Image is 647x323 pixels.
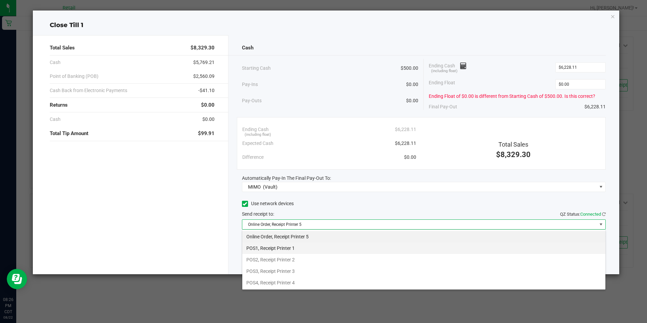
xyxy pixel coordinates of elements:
span: Cash [50,59,61,66]
li: POS4, Receipt Printer 4 [242,277,605,288]
span: Connected [580,212,601,217]
span: Cash Back from Electronic Payments [50,87,127,94]
div: Ending Float of $0.00 is different from Starting Cash of $500.00. Is this correct? [429,93,605,100]
iframe: Resource center [7,269,27,289]
span: $500.00 [401,65,418,72]
span: $0.00 [202,116,215,123]
span: Point of Banking (POB) [50,73,98,80]
label: Use network devices [242,200,294,207]
span: Difference [242,154,264,161]
span: $0.00 [201,101,215,109]
span: Expected Cash [242,140,273,147]
span: $6,228.11 [584,103,606,110]
span: Starting Cash [242,65,271,72]
span: Cash [50,116,61,123]
li: POS3, Receipt Printer 3 [242,265,605,277]
span: Pay-Outs [242,97,262,104]
span: $2,560.09 [193,73,215,80]
span: (including float) [431,68,458,74]
div: Returns [50,98,214,112]
li: POS1, Receipt Printer 1 [242,242,605,254]
span: Send receipt to: [242,211,274,217]
span: Final Pay-Out [429,103,457,110]
span: $0.00 [404,154,416,161]
span: Ending Cash [242,126,269,133]
span: $6,228.11 [395,140,416,147]
li: Online Order, Receipt Printer 5 [242,231,605,242]
span: $8,329.30 [191,44,215,52]
span: $5,769.21 [193,59,215,66]
span: $99.91 [198,130,215,137]
span: $0.00 [406,81,418,88]
span: $6,228.11 [395,126,416,133]
span: (including float) [245,132,271,138]
div: Close Till 1 [33,21,619,30]
span: Cash [242,44,253,52]
span: Automatically Pay-In The Final Pay-Out To: [242,175,331,181]
span: QZ Status: [560,212,606,217]
span: (Vault) [263,184,277,190]
span: Ending Float [429,79,455,89]
span: Total Sales [498,141,528,148]
span: Pay-Ins [242,81,258,88]
span: Online Order, Receipt Printer 5 [242,220,597,229]
li: POS2, Receipt Printer 2 [242,254,605,265]
span: $8,329.30 [496,150,531,159]
span: MIMO [248,184,261,190]
span: -$41.10 [198,87,215,94]
span: $0.00 [406,97,418,104]
span: Total Tip Amount [50,130,88,137]
span: Ending Cash [429,62,467,72]
span: Total Sales [50,44,75,52]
